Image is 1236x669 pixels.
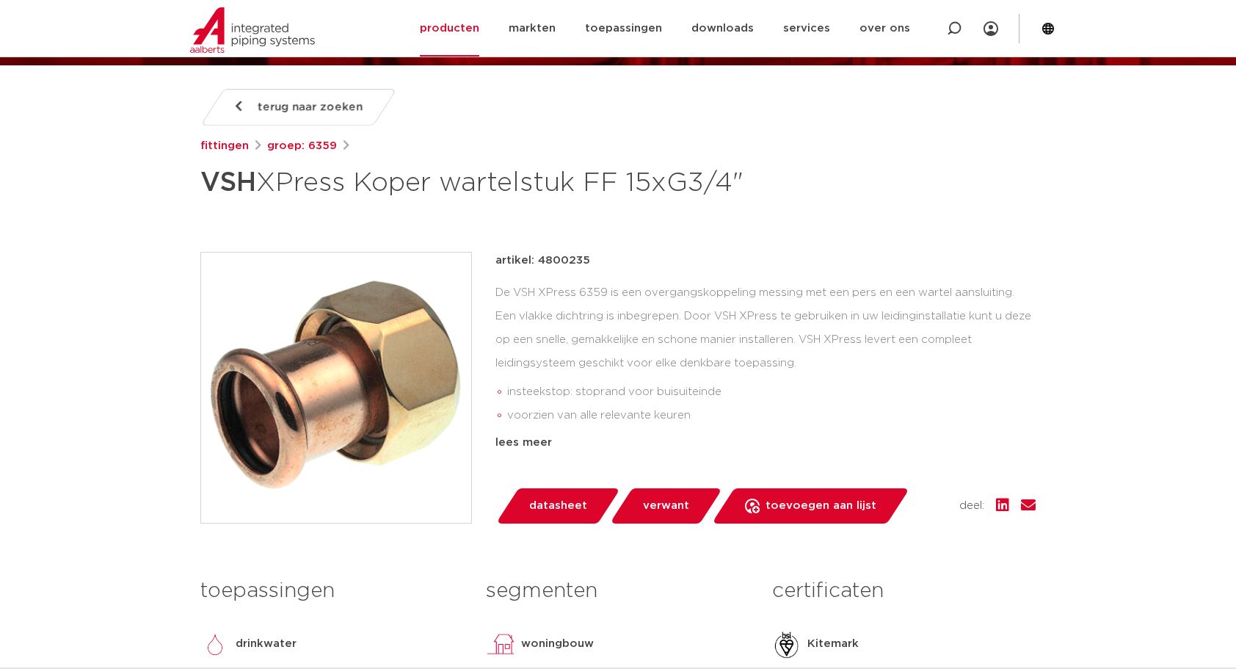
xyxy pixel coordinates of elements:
h3: toepassingen [200,576,464,606]
img: Kitemark [772,629,801,659]
img: Product Image for VSH XPress Koper wartelstuk FF 15xG3/4" [201,253,471,523]
strong: VSH [200,170,256,196]
span: terug naar zoeken [258,95,363,119]
span: verwant [643,494,689,518]
li: Leak Before Pressed-functie [507,427,1036,451]
img: drinkwater [200,629,230,659]
span: toevoegen aan lijst [766,494,876,518]
h1: XPress Koper wartelstuk FF 15xG3/4" [200,161,752,205]
h3: segmenten [486,576,749,606]
img: woningbouw [486,629,515,659]
a: groep: 6359 [267,137,337,155]
a: datasheet [495,488,620,524]
div: De VSH XPress 6359 is een overgangskoppeling messing met een pers en een wartel aansluiting. Een ... [495,281,1036,428]
li: voorzien van alle relevante keuren [507,404,1036,427]
p: Kitemark [807,635,859,653]
a: verwant [609,488,722,524]
a: fittingen [200,137,249,155]
h3: certificaten [772,576,1036,606]
p: drinkwater [236,635,297,653]
a: terug naar zoeken [200,89,397,126]
p: woningbouw [521,635,594,653]
div: lees meer [495,434,1036,452]
li: insteekstop: stoprand voor buisuiteinde [507,380,1036,404]
span: datasheet [529,494,587,518]
p: artikel: 4800235 [495,252,590,270]
span: deel: [959,497,984,515]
